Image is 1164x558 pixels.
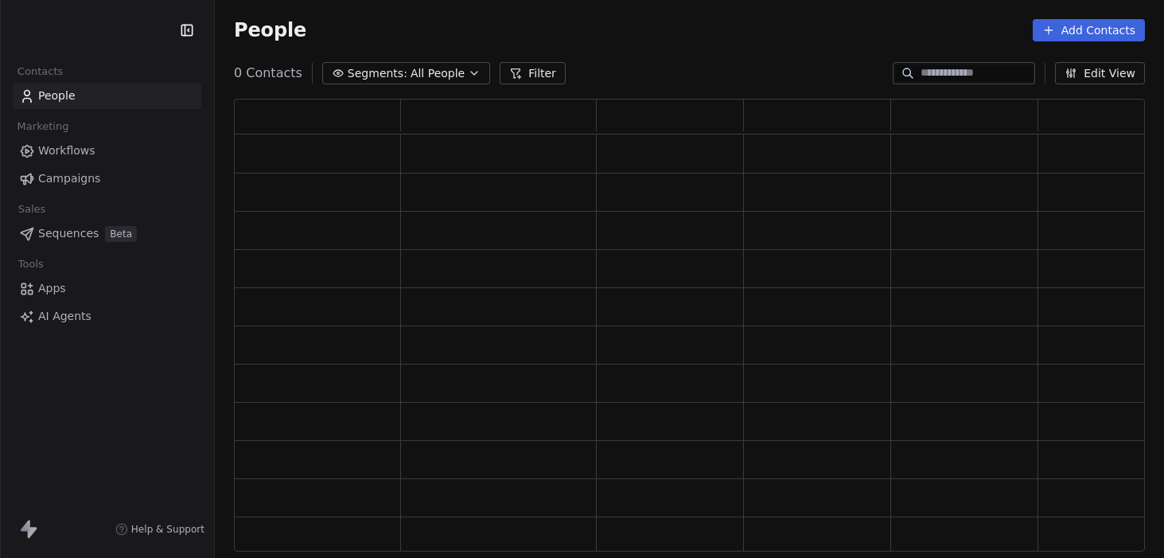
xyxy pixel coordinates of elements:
span: Help & Support [131,523,204,536]
span: Workflows [38,142,95,159]
span: Marketing [10,115,76,139]
button: Edit View [1055,62,1145,84]
span: Sales [11,197,53,221]
span: People [38,88,76,104]
span: Campaigns [38,170,100,187]
a: Apps [13,275,201,302]
span: 0 Contacts [234,64,302,83]
span: All People [411,65,465,82]
span: Tools [11,252,50,276]
a: SequencesBeta [13,220,201,247]
a: Campaigns [13,166,201,192]
span: Segments: [348,65,407,82]
span: People [234,18,306,42]
span: Sequences [38,225,99,242]
a: Workflows [13,138,201,164]
span: Contacts [10,60,70,84]
a: People [13,83,201,109]
span: Apps [38,280,66,297]
span: AI Agents [38,308,91,325]
span: Beta [105,226,137,242]
button: Filter [500,62,566,84]
a: Help & Support [115,523,204,536]
a: AI Agents [13,303,201,330]
button: Add Contacts [1033,19,1145,41]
